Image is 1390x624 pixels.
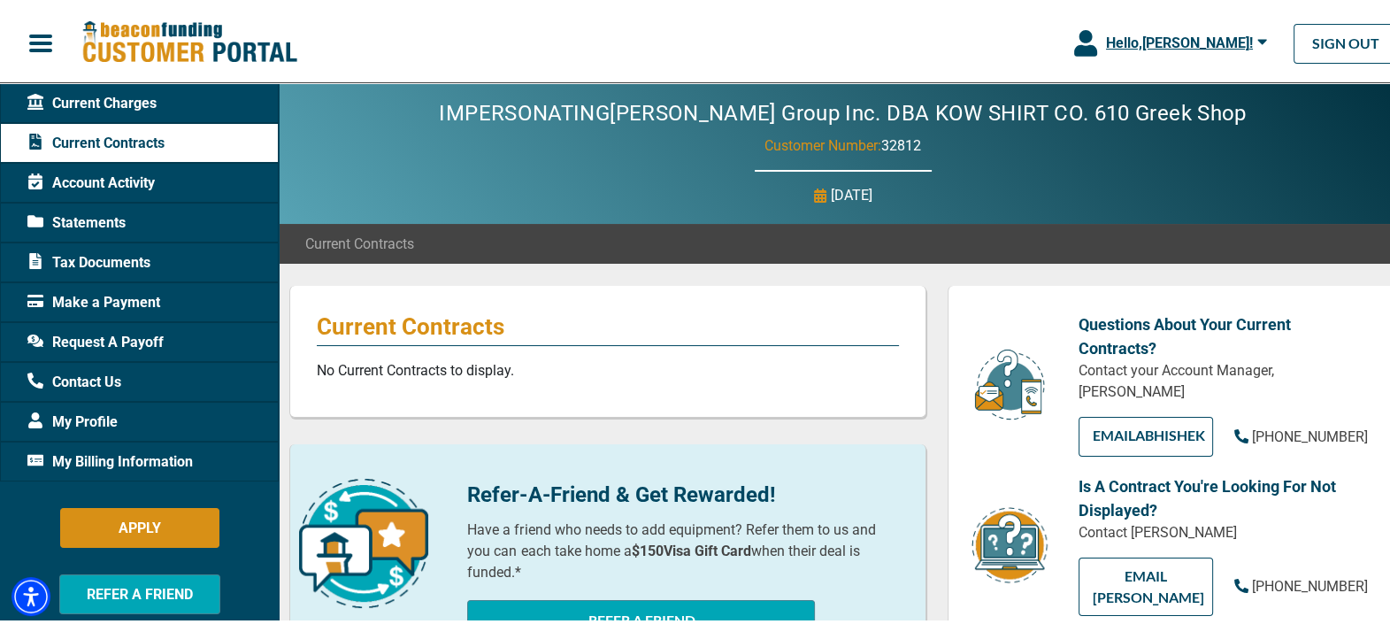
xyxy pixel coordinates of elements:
span: Hello, [PERSON_NAME] ! [1106,31,1253,48]
span: Customer Number: [764,134,881,150]
img: refer-a-friend-icon.png [299,475,428,605]
h2: IMPERSONATING [PERSON_NAME] Group Inc. DBA KOW SHIRT CO. 610 Greek Shop [386,97,1299,123]
img: Beacon Funding Customer Portal Logo [81,17,297,62]
span: Request A Payoff [27,328,164,350]
span: Current Charges [27,89,157,111]
b: $150 Visa Gift Card [631,539,750,556]
p: Questions About Your Current Contracts? [1079,309,1369,357]
span: Contact Us [27,368,121,389]
a: EMAILAbhishek [1079,413,1213,453]
span: Make a Payment [27,289,160,310]
a: [PHONE_NUMBER] [1234,423,1368,444]
span: My Profile [27,408,118,429]
p: No Current Contracts to display. [317,357,899,378]
span: [PHONE_NUMBER] [1252,574,1368,591]
p: Is A Contract You're Looking For Not Displayed? [1079,471,1369,519]
span: 32812 [881,134,921,150]
p: Have a friend who needs to add equipment? Refer them to us and you can each take home a when thei... [467,516,898,580]
span: Account Activity [27,169,155,190]
img: customer-service.png [970,344,1049,418]
a: [PHONE_NUMBER] [1234,573,1368,594]
span: Current Contracts [27,129,165,150]
p: [DATE] [831,181,872,203]
span: [PHONE_NUMBER] [1252,425,1368,442]
p: Current Contracts [317,309,899,337]
p: Contact [PERSON_NAME] [1079,519,1369,540]
a: EMAIL [PERSON_NAME] [1079,554,1213,612]
span: Statements [27,209,126,230]
button: REFER A FRIEND [59,571,220,611]
button: APPLY [60,505,219,544]
p: Refer-A-Friend & Get Rewarded! [467,475,898,507]
p: Contact your Account Manager, [PERSON_NAME] [1079,357,1369,399]
span: Current Contracts [305,230,414,251]
span: Tax Documents [27,249,150,270]
img: contract-icon.png [970,502,1049,582]
div: Accessibility Menu [12,574,50,612]
span: My Billing Information [27,448,193,469]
